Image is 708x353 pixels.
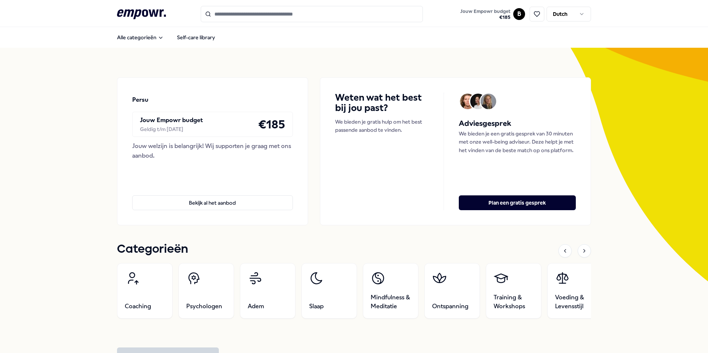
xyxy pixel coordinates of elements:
[111,30,221,45] nav: Main
[459,118,576,130] h5: Adviesgesprek
[258,115,285,134] h4: € 185
[470,94,486,109] img: Avatar
[547,263,603,319] a: Voeding & Levensstijl
[481,94,496,109] img: Avatar
[171,30,221,45] a: Self-care library
[460,9,510,14] span: Jouw Empowr budget
[459,130,576,154] p: We bieden je een gratis gesprek van 30 minuten met onze well-being adviseur. Deze helpt je met he...
[459,7,512,22] button: Jouw Empowr budget€185
[460,14,510,20] span: € 185
[309,302,324,311] span: Slaap
[132,195,293,210] button: Bekijk al het aanbod
[132,141,293,160] div: Jouw welzijn is belangrijk! Wij supporten je graag met ons aanbod.
[240,263,295,319] a: Adem
[125,302,151,311] span: Coaching
[335,93,429,113] h4: Weten wat het best bij jou past?
[363,263,418,319] a: Mindfulness & Meditatie
[178,263,234,319] a: Psychologen
[140,125,203,133] div: Geldig t/m [DATE]
[132,184,293,210] a: Bekijk al het aanbod
[459,195,576,210] button: Plan een gratis gesprek
[117,263,173,319] a: Coaching
[513,8,525,20] button: B
[132,95,148,105] p: Persu
[457,6,513,22] a: Jouw Empowr budget€185
[335,118,429,134] p: We bieden je gratis hulp om het best passende aanbod te vinden.
[248,302,264,311] span: Adem
[494,293,534,311] span: Training & Workshops
[371,293,411,311] span: Mindfulness & Meditatie
[111,30,170,45] button: Alle categorieën
[117,240,188,259] h1: Categorieën
[201,6,423,22] input: Search for products, categories or subcategories
[301,263,357,319] a: Slaap
[432,302,468,311] span: Ontspanning
[555,293,595,311] span: Voeding & Levensstijl
[486,263,541,319] a: Training & Workshops
[424,263,480,319] a: Ontspanning
[460,94,475,109] img: Avatar
[140,115,203,125] p: Jouw Empowr budget
[186,302,222,311] span: Psychologen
